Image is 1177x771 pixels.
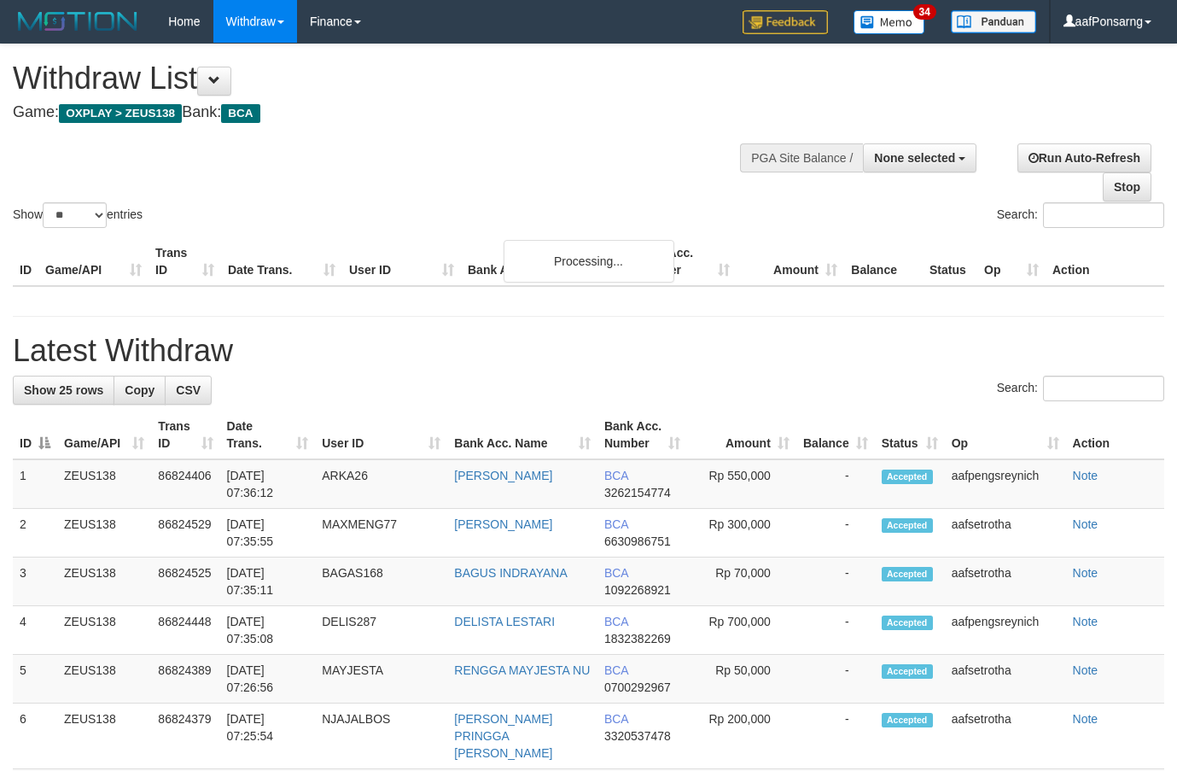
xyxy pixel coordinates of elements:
td: aafsetrotha [945,655,1066,704]
span: BCA [604,712,628,726]
td: [DATE] 07:36:12 [220,459,316,509]
div: Processing... [504,240,674,283]
h4: Game: Bank: [13,104,767,121]
a: Note [1073,469,1098,482]
a: Note [1073,712,1098,726]
a: DELISTA LESTARI [454,615,555,628]
th: Op [977,237,1046,286]
td: ZEUS138 [57,704,151,769]
td: 4 [13,606,57,655]
span: Copy 6630986751 to clipboard [604,534,671,548]
th: Game/API [38,237,149,286]
a: Copy [114,376,166,405]
a: CSV [165,376,212,405]
td: ZEUS138 [57,655,151,704]
td: Rp 70,000 [687,558,795,606]
span: Accepted [882,616,933,630]
th: Date Trans.: activate to sort column ascending [220,411,316,459]
th: Action [1066,411,1164,459]
a: RENGGA MAYJESTA NU [454,663,590,677]
td: ZEUS138 [57,509,151,558]
span: Accepted [882,567,933,581]
td: [DATE] 07:26:56 [220,655,316,704]
td: ZEUS138 [57,606,151,655]
a: BAGUS INDRAYANA [454,566,568,580]
a: Note [1073,663,1098,677]
td: 3 [13,558,57,606]
a: [PERSON_NAME] [454,517,552,531]
td: aafpengsreynich [945,606,1066,655]
th: Amount [737,237,844,286]
td: [DATE] 07:35:08 [220,606,316,655]
td: BAGAS168 [315,558,447,606]
td: ZEUS138 [57,558,151,606]
th: Bank Acc. Name: activate to sort column ascending [447,411,597,459]
img: Button%20Memo.svg [854,10,925,34]
td: MAYJESTA [315,655,447,704]
img: MOTION_logo.png [13,9,143,34]
span: BCA [604,615,628,628]
td: - [796,606,875,655]
td: - [796,655,875,704]
span: Copy 3262154774 to clipboard [604,486,671,499]
a: Note [1073,615,1098,628]
td: 86824529 [151,509,219,558]
input: Search: [1043,376,1164,401]
select: Showentries [43,202,107,228]
span: Accepted [882,470,933,484]
td: Rp 50,000 [687,655,795,704]
img: Feedback.jpg [743,10,828,34]
span: Accepted [882,664,933,679]
th: Status: activate to sort column ascending [875,411,945,459]
a: Note [1073,517,1098,531]
td: ARKA26 [315,459,447,509]
label: Show entries [13,202,143,228]
th: User ID [342,237,461,286]
td: aafpengsreynich [945,459,1066,509]
th: ID: activate to sort column descending [13,411,57,459]
span: Copy 3320537478 to clipboard [604,729,671,743]
td: - [796,459,875,509]
td: 86824448 [151,606,219,655]
a: Run Auto-Refresh [1017,143,1151,172]
td: Rp 550,000 [687,459,795,509]
th: Amount: activate to sort column ascending [687,411,795,459]
th: Balance [844,237,923,286]
td: [DATE] 07:25:54 [220,704,316,769]
td: 1 [13,459,57,509]
button: None selected [863,143,976,172]
label: Search: [997,376,1164,401]
td: 86824389 [151,655,219,704]
span: None selected [874,151,955,165]
td: 86824525 [151,558,219,606]
td: 86824406 [151,459,219,509]
a: [PERSON_NAME] PRINGGA [PERSON_NAME] [454,712,552,760]
span: CSV [176,383,201,397]
td: [DATE] 07:35:11 [220,558,316,606]
td: 2 [13,509,57,558]
span: Copy [125,383,154,397]
td: - [796,704,875,769]
th: Game/API: activate to sort column ascending [57,411,151,459]
label: Search: [997,202,1164,228]
span: BCA [604,663,628,677]
td: aafsetrotha [945,704,1066,769]
th: Bank Acc. Number: activate to sort column ascending [597,411,687,459]
th: Bank Acc. Name [461,237,629,286]
th: Balance: activate to sort column ascending [796,411,875,459]
img: panduan.png [951,10,1036,33]
th: User ID: activate to sort column ascending [315,411,447,459]
span: OXPLAY > ZEUS138 [59,104,182,123]
td: Rp 700,000 [687,606,795,655]
th: Bank Acc. Number [629,237,737,286]
span: Accepted [882,518,933,533]
a: [PERSON_NAME] [454,469,552,482]
span: 34 [913,4,936,20]
td: Rp 200,000 [687,704,795,769]
span: Copy 1092268921 to clipboard [604,583,671,597]
td: [DATE] 07:35:55 [220,509,316,558]
td: NJAJALBOS [315,704,447,769]
td: ZEUS138 [57,459,151,509]
td: - [796,558,875,606]
th: Date Trans. [221,237,342,286]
